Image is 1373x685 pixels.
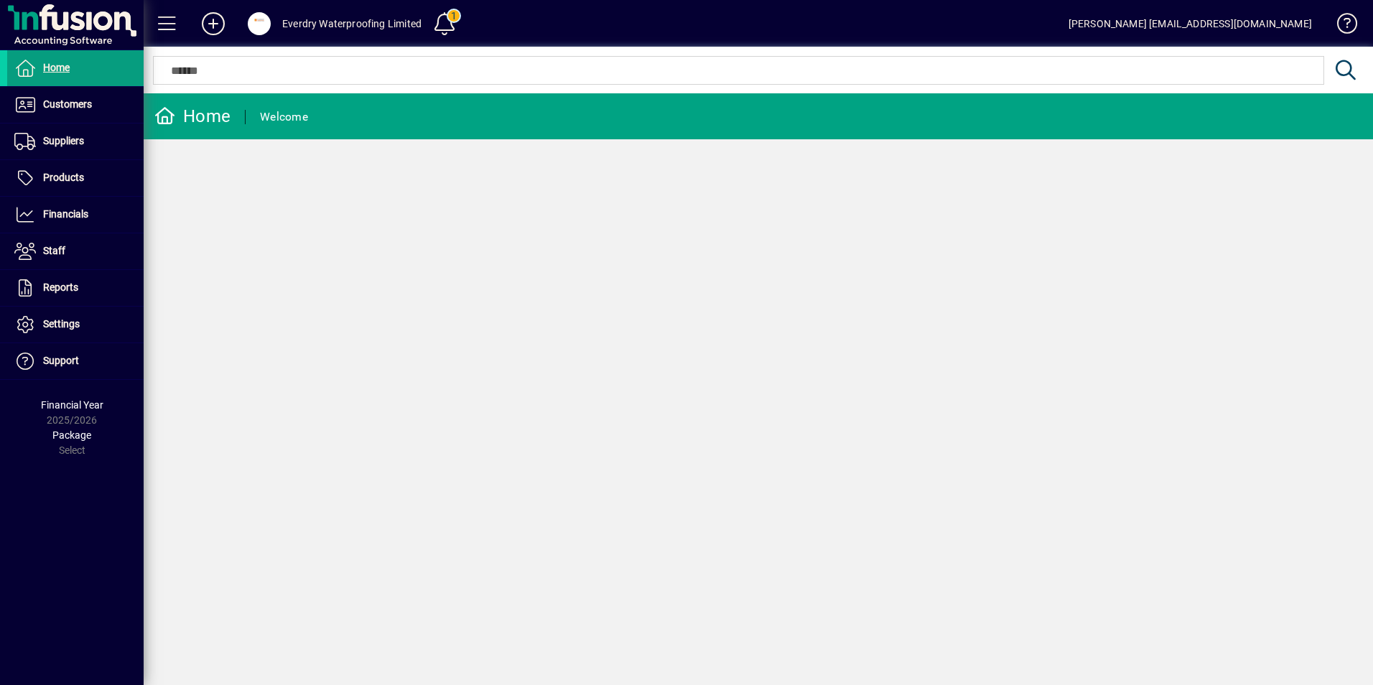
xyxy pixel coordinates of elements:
a: Settings [7,307,144,342]
span: Financials [43,208,88,220]
a: Reports [7,270,144,306]
a: Knowledge Base [1326,3,1355,50]
span: Package [52,429,91,441]
span: Products [43,172,84,183]
span: Financial Year [41,399,103,411]
span: Reports [43,281,78,293]
button: Profile [236,11,282,37]
div: [PERSON_NAME] [EMAIL_ADDRESS][DOMAIN_NAME] [1069,12,1312,35]
button: Add [190,11,236,37]
span: Staff [43,245,65,256]
a: Support [7,343,144,379]
a: Financials [7,197,144,233]
div: Welcome [260,106,308,129]
a: Customers [7,87,144,123]
span: Suppliers [43,135,84,146]
div: Home [154,105,231,128]
span: Home [43,62,70,73]
a: Staff [7,233,144,269]
a: Suppliers [7,124,144,159]
span: Support [43,355,79,366]
div: Everdry Waterproofing Limited [282,12,422,35]
a: Products [7,160,144,196]
span: Settings [43,318,80,330]
span: Customers [43,98,92,110]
